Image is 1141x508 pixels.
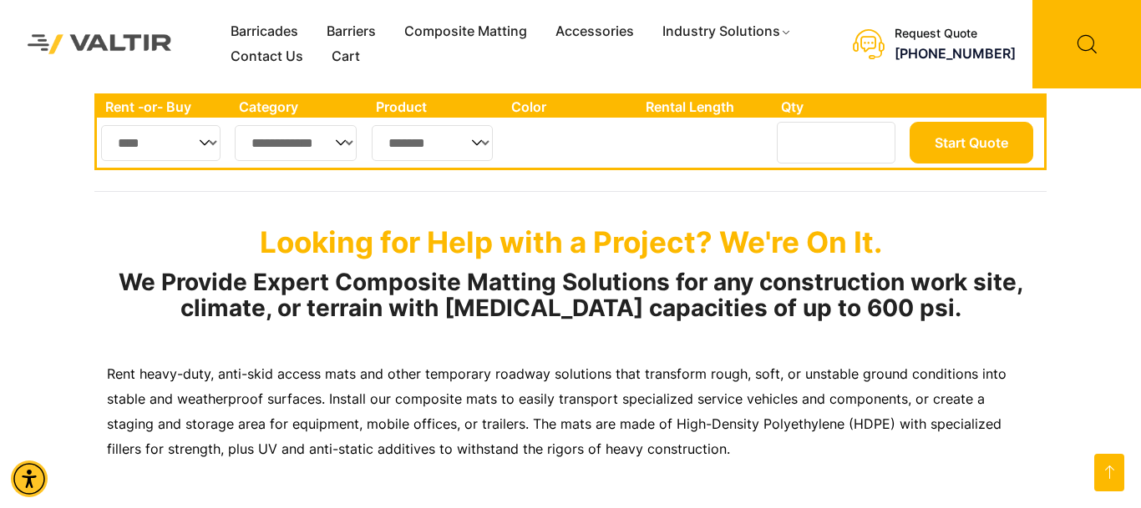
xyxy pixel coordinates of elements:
[11,460,48,497] div: Accessibility Menu
[773,96,905,118] th: Qty
[368,96,504,118] th: Product
[94,269,1047,321] h2: We Provide Expert Composite Matting Solutions for any construction work site, climate, or terrain...
[235,125,357,161] select: Single select
[1094,454,1124,491] a: Open this option
[216,19,312,44] a: Barricades
[637,96,773,118] th: Rental Length
[312,19,390,44] a: Barriers
[895,45,1016,62] a: call (888) 496-3625
[648,19,806,44] a: Industry Solutions
[13,19,187,69] img: Valtir Rentals
[107,362,1034,462] p: Rent heavy-duty, anti-skid access mats and other temporary roadway solutions that transform rough...
[372,125,493,161] select: Single select
[231,96,368,118] th: Category
[541,19,648,44] a: Accessories
[895,27,1016,41] div: Request Quote
[97,96,231,118] th: Rent -or- Buy
[503,96,637,118] th: Color
[94,224,1047,259] p: Looking for Help with a Project? We're On It.
[101,125,221,161] select: Single select
[317,44,374,69] a: Cart
[777,122,895,163] input: Number
[390,19,541,44] a: Composite Matting
[216,44,317,69] a: Contact Us
[910,122,1033,163] button: Start Quote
